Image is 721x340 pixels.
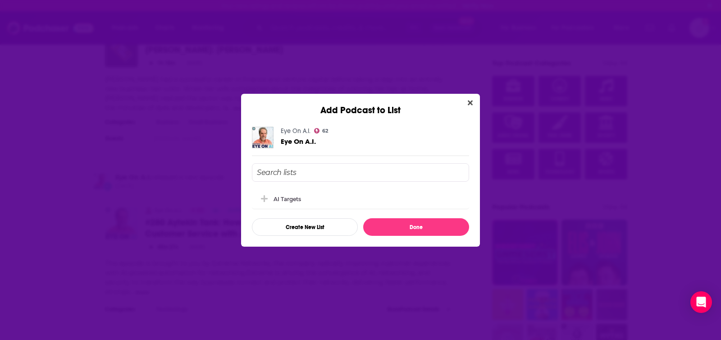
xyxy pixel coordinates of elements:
div: Add Podcast to List [241,94,480,116]
div: Add Podcast To List [252,163,469,236]
a: Eye On A.I. [281,127,310,135]
img: Eye On A.I. [252,127,274,148]
div: AI Targets [252,189,469,209]
button: Close [464,97,476,109]
button: Done [363,218,469,236]
button: Create New List [252,218,358,236]
div: Open Intercom Messenger [690,291,712,313]
div: AI Targets [274,196,301,202]
a: Eye On A.I. [281,138,316,145]
a: 62 [314,128,328,133]
span: Eye On A.I. [281,137,316,146]
span: 62 [322,129,328,133]
input: Search lists [252,163,469,182]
